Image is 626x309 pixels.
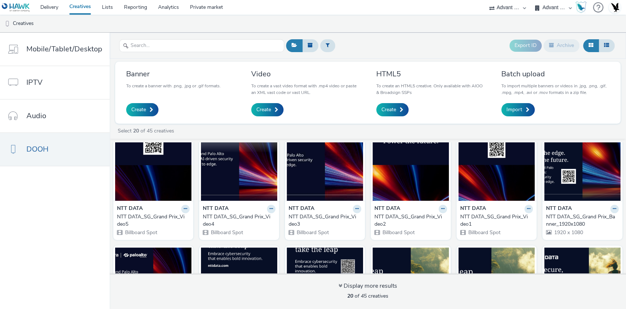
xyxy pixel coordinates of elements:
span: Import [506,106,522,113]
span: Create [131,106,146,113]
span: of 45 creatives [347,292,388,299]
p: To create a vast video format with .mp4 video or paste an XML vast code or vast URL. [251,83,359,96]
a: Hawk Academy [575,1,589,13]
strong: NTT DATA [546,205,572,213]
p: To import multiple banners or videos in .jpg, .png, .gif, .mpg, .mp4, .avi or .mov formats in a z... [501,83,609,96]
a: Create [126,103,158,116]
div: Display more results [338,282,397,290]
span: 1920 x 1080 [553,229,583,236]
span: Billboard Spot [382,229,415,236]
img: NTT DATA_SG_Grand Prix_Video1 visual [458,129,535,201]
a: NTT DATA_SG_Grand Prix_Video1 [460,213,533,228]
p: To create a banner with .png, .jpg or .gif formats. [126,83,221,89]
span: Billboard Spot [468,229,501,236]
img: NTT DATA_SG_Grand Prix_Video4 visual [201,129,277,201]
span: Billboard Spot [296,229,329,236]
span: Audio [26,110,46,121]
strong: NTT DATA [203,205,228,213]
h3: Batch upload [501,69,609,79]
a: Create [251,103,283,116]
div: NTT DATA_SG_Grand Prix_Video1 [460,213,530,228]
span: Billboard Spot [124,229,157,236]
img: NTT DATA_SG_Grand Prix_Banner_1920x1080 visual [544,129,620,201]
a: Select of 45 creatives [117,127,177,134]
img: NTT DATA_SG_Grand Prix_Video3 visual [287,129,363,201]
strong: NTT DATA [289,205,314,213]
input: Search... [119,39,284,52]
strong: NTT DATA [117,205,143,213]
strong: 20 [347,292,353,299]
a: NTT DATA_SG_Grand Prix_Video5 [117,213,190,228]
div: NTT DATA_SG_Grand Prix_Video2 [374,213,444,228]
div: NTT DATA_SG_Grand Prix_Video4 [203,213,272,228]
img: Hawk Academy [575,1,586,13]
h3: HTML5 [376,69,484,79]
span: Create [381,106,396,113]
a: NTT DATA_SG_Grand Prix_Video2 [374,213,447,228]
a: NTT DATA_SG_Grand Prix_Banner_1920x1080 [546,213,619,228]
strong: NTT DATA [374,205,400,213]
div: NTT DATA_SG_Grand Prix_Video5 [117,213,187,228]
img: Account UK [609,2,620,13]
div: NTT DATA_SG_Grand Prix_Video3 [289,213,358,228]
div: NTT DATA_SG_Grand Prix_Banner_1920x1080 [546,213,616,228]
h3: Video [251,69,359,79]
span: IPTV [26,77,43,88]
h3: Banner [126,69,221,79]
img: NTT DATA_SG_Grand Prix_Video5 visual [115,129,191,201]
span: Create [256,106,271,113]
span: Billboard Spot [210,229,243,236]
a: Create [376,103,409,116]
strong: 20 [133,127,139,134]
button: Grid [583,39,599,52]
button: Table [598,39,615,52]
button: Archive [543,39,579,52]
img: undefined Logo [2,3,30,12]
img: NTT DATA_SG_Grand Prix_Video2 visual [373,129,449,201]
a: NTT DATA_SG_Grand Prix_Video4 [203,213,275,228]
a: Import [501,103,535,116]
img: dooh [4,20,11,28]
span: Mobile/Tablet/Desktop [26,44,102,54]
p: To create an HTML5 creative. Only available with AIOO & Broadsign SSPs [376,83,484,96]
span: DOOH [26,144,48,154]
strong: NTT DATA [460,205,486,213]
button: Export ID [509,40,542,51]
a: NTT DATA_SG_Grand Prix_Video3 [289,213,361,228]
